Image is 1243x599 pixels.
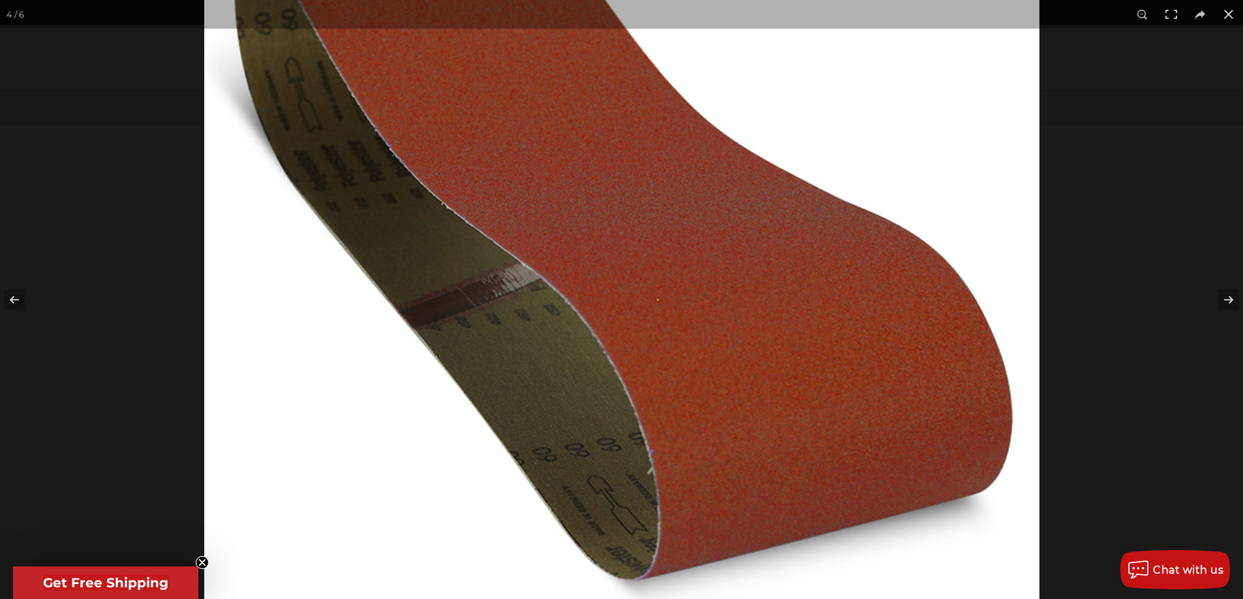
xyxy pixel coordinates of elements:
span: Chat with us [1153,564,1223,576]
span: Get Free Shipping [43,575,168,591]
div: Get Free ShippingClose teaser [13,566,198,599]
button: Next (arrow right) [1197,267,1243,332]
button: Chat with us [1120,550,1230,589]
button: Close teaser [196,556,209,569]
